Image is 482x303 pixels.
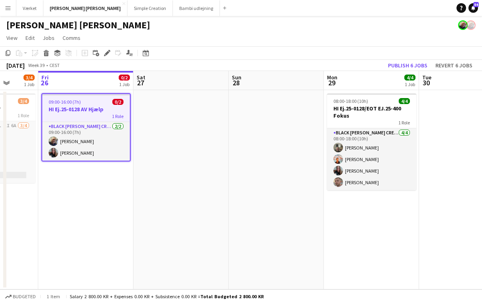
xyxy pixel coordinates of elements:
button: Simple Creation [127,0,173,16]
h1: [PERSON_NAME] [PERSON_NAME] [6,19,150,31]
span: 1 item [44,293,63,299]
span: Fri [41,74,49,81]
span: 1 Role [112,113,123,119]
span: Mon [327,74,337,81]
app-job-card: 08:00-18:00 (10h)4/4HI Ej.25-0128/EOT EJ.25-400 Fokus1 RoleBlack [PERSON_NAME] Crew ([PERSON_NAME... [327,93,416,190]
app-job-card: 09:00-16:00 (7h)0/2HI Ej.25-0128 AV Hjælp1 RoleBlack [PERSON_NAME] Crew ([PERSON_NAME])2/209:00-1... [41,93,131,161]
div: 1 Job [24,81,34,87]
div: [DATE] [6,61,25,69]
button: Bambi udlejning [173,0,220,16]
span: 54 [473,2,479,7]
a: Edit [22,33,38,43]
span: 29 [326,78,337,87]
a: View [3,33,21,43]
span: Jobs [43,34,55,41]
span: 28 [231,78,241,87]
app-card-role: Black [PERSON_NAME] Crew ([PERSON_NAME])4/408:00-18:00 (10h)[PERSON_NAME][PERSON_NAME][PERSON_NAM... [327,128,416,190]
span: Comms [63,34,80,41]
h3: HI Ej.25-0128 AV Hjælp [42,106,130,113]
span: Sat [137,74,145,81]
button: Publish 6 jobs [385,60,431,71]
span: Sun [232,74,241,81]
a: 54 [468,3,478,13]
span: Total Budgeted 2 800.00 KR [200,293,264,299]
div: 1 Job [405,81,415,87]
span: 0/2 [119,75,130,81]
button: Værket [16,0,43,16]
a: Comms [59,33,84,43]
span: 3/4 [24,75,35,81]
span: 0/2 [112,99,123,105]
div: Salary 2 800.00 KR + Expenses 0.00 KR + Subsistence 0.00 KR = [70,293,264,299]
div: 1 Job [119,81,129,87]
span: 09:00-16:00 (7h) [49,99,81,105]
span: 4/4 [399,98,410,104]
button: Revert 6 jobs [432,60,476,71]
app-card-role: Black [PERSON_NAME] Crew ([PERSON_NAME])2/209:00-16:00 (7h)[PERSON_NAME][PERSON_NAME] [42,122,130,161]
span: Budgeted [13,294,36,299]
span: 27 [135,78,145,87]
span: 26 [40,78,49,87]
span: Edit [25,34,35,41]
span: Tue [422,74,431,81]
span: 30 [421,78,431,87]
span: Week 39 [26,62,46,68]
span: 1 Role [18,112,29,118]
span: 3/4 [18,98,29,104]
app-user-avatar: Danny Tranekær [466,20,476,30]
button: [PERSON_NAME] [PERSON_NAME] [43,0,127,16]
div: CEST [49,62,60,68]
h3: HI Ej.25-0128/EOT EJ.25-400 Fokus [327,105,416,119]
span: 4/4 [404,75,415,81]
button: Budgeted [4,292,37,301]
span: 08:00-18:00 (10h) [333,98,368,104]
span: 1 Role [398,120,410,126]
a: Jobs [39,33,58,43]
app-user-avatar: Danny Tranekær [458,20,468,30]
span: View [6,34,18,41]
